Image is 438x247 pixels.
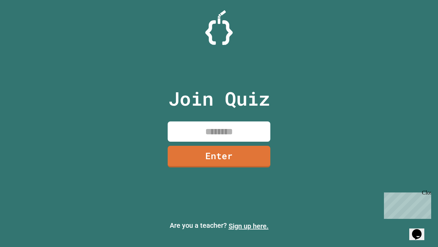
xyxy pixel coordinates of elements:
a: Sign up here. [229,222,269,230]
p: Are you a teacher? [5,220,433,231]
a: Enter [168,146,270,167]
img: Logo.svg [205,10,233,45]
iframe: chat widget [381,190,431,219]
iframe: chat widget [409,220,431,240]
p: Join Quiz [168,84,270,113]
div: Chat with us now!Close [3,3,47,44]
